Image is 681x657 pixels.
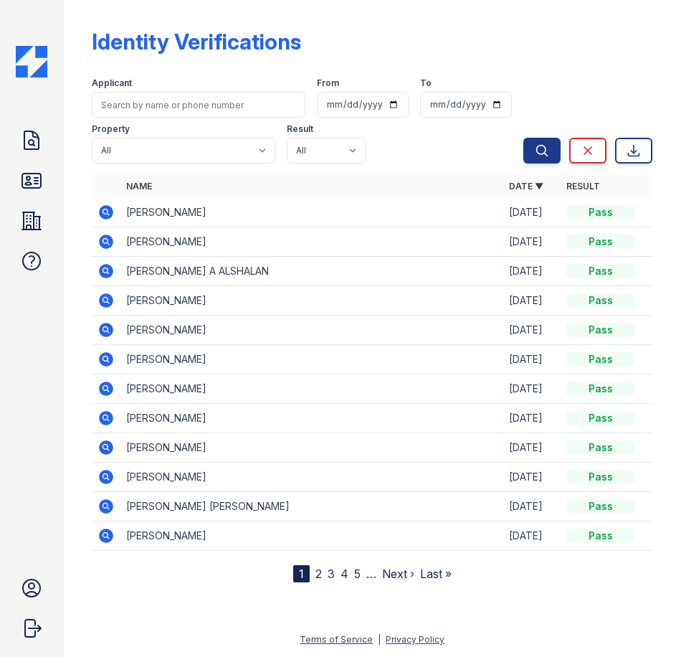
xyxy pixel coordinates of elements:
[503,345,561,374] td: [DATE]
[566,352,635,367] div: Pass
[293,565,310,582] div: 1
[566,264,635,278] div: Pass
[503,404,561,433] td: [DATE]
[420,567,452,581] a: Last »
[566,293,635,308] div: Pass
[126,181,152,192] a: Name
[92,77,132,89] label: Applicant
[566,181,600,192] a: Result
[566,205,635,219] div: Pass
[120,257,503,286] td: [PERSON_NAME] A ALSHALAN
[566,440,635,455] div: Pass
[503,316,561,345] td: [DATE]
[509,181,543,192] a: Date ▼
[503,257,561,286] td: [DATE]
[382,567,414,581] a: Next ›
[378,634,381,645] div: |
[503,227,561,257] td: [DATE]
[566,411,635,425] div: Pass
[16,46,47,77] img: CE_Icon_Blue-c292c112584629df590d857e76928e9f676e5b41ef8f769ba2f05ee15b207248.png
[120,404,503,433] td: [PERSON_NAME]
[92,29,301,55] div: Identity Verifications
[566,470,635,484] div: Pass
[340,567,348,581] a: 4
[120,345,503,374] td: [PERSON_NAME]
[300,634,373,645] a: Terms of Service
[503,492,561,521] td: [DATE]
[120,316,503,345] td: [PERSON_NAME]
[120,463,503,492] td: [PERSON_NAME]
[120,433,503,463] td: [PERSON_NAME]
[120,286,503,316] td: [PERSON_NAME]
[503,286,561,316] td: [DATE]
[366,565,376,582] span: …
[566,499,635,514] div: Pass
[120,198,503,227] td: [PERSON_NAME]
[566,382,635,396] div: Pass
[287,123,313,135] label: Result
[386,634,444,645] a: Privacy Policy
[566,529,635,543] div: Pass
[566,235,635,249] div: Pass
[120,227,503,257] td: [PERSON_NAME]
[120,492,503,521] td: [PERSON_NAME] [PERSON_NAME]
[503,463,561,492] td: [DATE]
[420,77,432,89] label: To
[503,374,561,404] td: [DATE]
[503,433,561,463] td: [DATE]
[120,374,503,404] td: [PERSON_NAME]
[503,198,561,227] td: [DATE]
[354,567,361,581] a: 5
[566,323,635,337] div: Pass
[328,567,335,581] a: 3
[503,521,561,551] td: [DATE]
[120,521,503,551] td: [PERSON_NAME]
[315,567,322,581] a: 2
[92,92,305,118] input: Search by name or phone number
[92,123,130,135] label: Property
[317,77,339,89] label: From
